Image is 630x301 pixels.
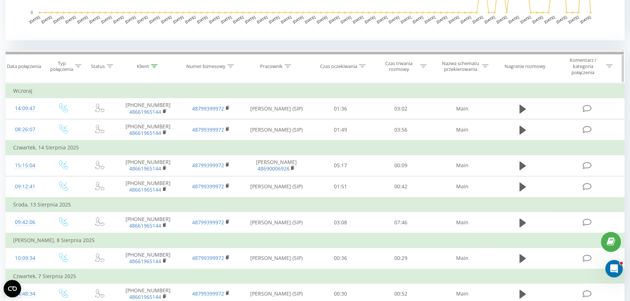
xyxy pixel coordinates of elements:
[13,251,37,265] div: 10:09:34
[460,15,472,24] text: [DATE]
[242,212,310,233] td: [PERSON_NAME] (SIP)
[117,98,180,119] td: [PHONE_NUMBER]
[431,248,494,269] td: Main
[242,155,310,176] td: [PERSON_NAME]
[13,101,37,116] div: 14:09:47
[117,176,180,197] td: [PHONE_NUMBER]
[53,15,65,24] text: [DATE]
[148,15,160,24] text: [DATE]
[13,123,37,137] div: 08:26:07
[29,15,41,24] text: [DATE]
[520,15,532,24] text: [DATE]
[117,119,180,141] td: [PHONE_NUMBER]
[441,60,480,73] div: Nazwa schematu przekierowania
[316,15,328,24] text: [DATE]
[160,15,172,24] text: [DATE]
[448,15,460,24] text: [DATE]
[6,233,625,248] td: [PERSON_NAME], 8 Sierpnia 2025
[505,63,546,69] div: Nagranie rozmowy
[129,129,161,136] a: 48661965144
[91,63,105,69] div: Status
[192,105,224,112] a: 48799399972
[192,183,224,190] a: 48799399972
[562,57,604,76] div: Komentarz / kategoria połączenia
[208,15,220,24] text: [DATE]
[192,254,224,261] a: 48799399972
[100,15,112,24] text: [DATE]
[268,15,280,24] text: [DATE]
[388,15,400,24] text: [DATE]
[7,63,41,69] div: Data połączenia
[76,15,88,24] text: [DATE]
[88,15,100,24] text: [DATE]
[31,11,33,15] text: 0
[13,180,37,194] div: 09:12:41
[328,15,340,24] text: [DATE]
[136,15,148,24] text: [DATE]
[484,15,496,24] text: [DATE]
[242,98,310,119] td: [PERSON_NAME] (SIP)
[124,15,136,24] text: [DATE]
[129,108,161,115] a: 48661965144
[41,15,53,24] text: [DATE]
[371,98,431,119] td: 03:02
[304,15,316,24] text: [DATE]
[310,212,370,233] td: 03:08
[196,15,208,24] text: [DATE]
[4,280,21,297] button: Open CMP widget
[310,155,370,176] td: 05:17
[232,15,244,24] text: [DATE]
[555,15,567,24] text: [DATE]
[256,15,268,24] text: [DATE]
[371,176,431,197] td: 00:42
[244,15,256,24] text: [DATE]
[431,119,494,141] td: Main
[112,15,124,24] text: [DATE]
[431,155,494,176] td: Main
[320,63,357,69] div: Czas oczekiwania
[579,15,591,24] text: [DATE]
[220,15,232,24] text: [DATE]
[567,15,579,24] text: [DATE]
[371,212,431,233] td: 07:46
[310,176,370,197] td: 01:51
[117,155,180,176] td: [PHONE_NUMBER]
[6,197,625,212] td: Środa, 13 Sierpnia 2025
[376,15,388,24] text: [DATE]
[13,287,37,301] div: 14:48:34
[280,15,292,24] text: [DATE]
[310,98,370,119] td: 01:36
[129,258,161,265] a: 48661965144
[117,212,180,233] td: [PHONE_NUMBER]
[242,119,310,141] td: [PERSON_NAME] (SIP)
[129,293,161,300] a: 48661965144
[257,165,289,172] a: 48690006926
[13,158,37,173] div: 15:15:04
[6,269,625,284] td: Czwartek, 7 Sierpnia 2025
[340,15,352,24] text: [DATE]
[6,140,625,155] td: Czwartek, 14 Sierpnia 2025
[424,15,436,24] text: [DATE]
[129,186,161,193] a: 48661965144
[64,15,76,24] text: [DATE]
[431,98,494,119] td: Main
[192,126,224,133] a: 48799399972
[260,63,283,69] div: Pracownik
[310,119,370,141] td: 01:49
[242,176,310,197] td: [PERSON_NAME] (SIP)
[472,15,484,24] text: [DATE]
[6,84,625,98] td: Wczoraj
[508,15,520,24] text: [DATE]
[310,248,370,269] td: 00:36
[431,212,494,233] td: Main
[184,15,196,24] text: [DATE]
[364,15,376,24] text: [DATE]
[543,15,555,24] text: [DATE]
[532,15,544,24] text: [DATE]
[117,248,180,269] td: [PHONE_NUMBER]
[129,165,161,172] a: 48661965144
[50,60,73,73] div: Typ połączenia
[496,15,508,24] text: [DATE]
[412,15,424,24] text: [DATE]
[352,15,364,24] text: [DATE]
